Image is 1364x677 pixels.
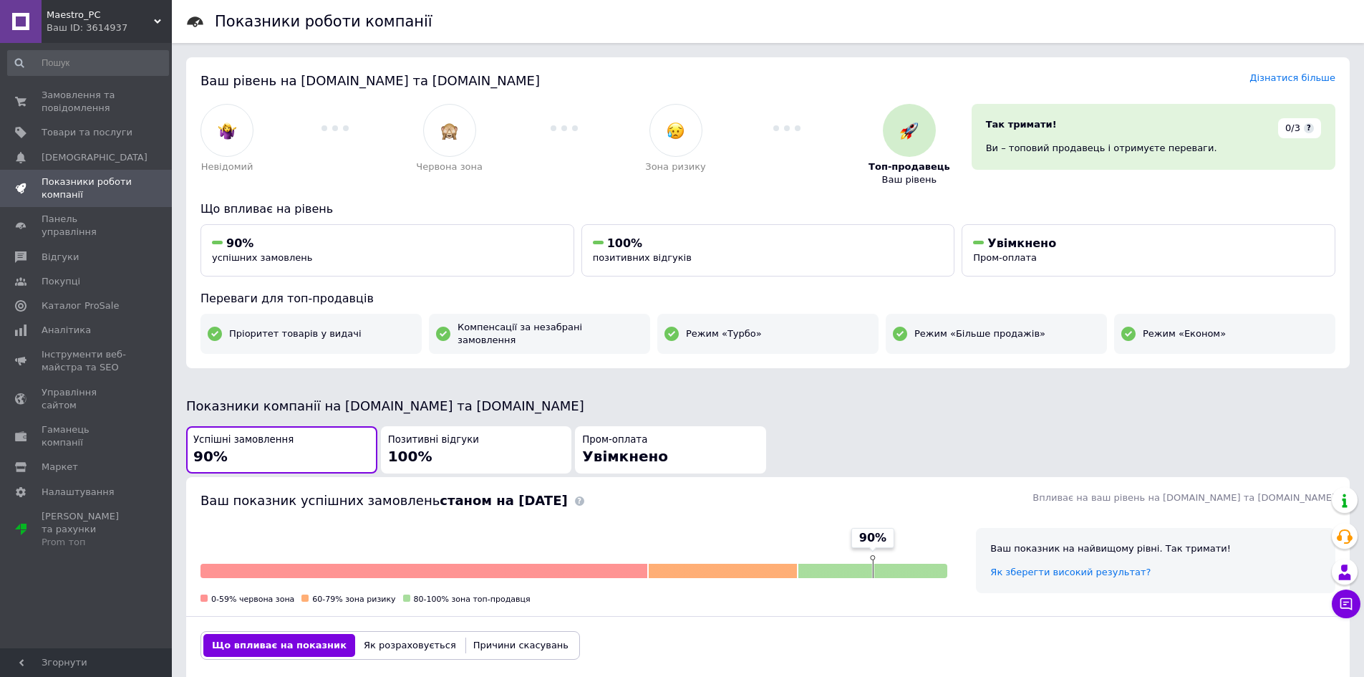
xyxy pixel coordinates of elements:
[42,536,132,549] div: Prom топ
[1249,72,1335,83] a: Дізнатися більше
[200,73,540,88] span: Ваш рівень на [DOMAIN_NAME] та [DOMAIN_NAME]
[986,119,1057,130] span: Так тримати!
[440,122,458,140] img: :see_no_evil:
[593,252,692,263] span: позитивних відгуків
[667,122,685,140] img: :disappointed_relieved:
[1304,123,1314,133] span: ?
[42,275,80,288] span: Покупці
[42,324,91,337] span: Аналітика
[215,13,432,30] h1: Показники роботи компанії
[42,299,119,312] span: Каталог ProSale
[869,160,950,173] span: Топ-продавець
[987,236,1056,250] span: Увімкнено
[42,486,115,499] span: Налаштування
[388,433,479,447] span: Позитивні відгуки
[581,224,955,277] button: 100%позитивних відгуків
[211,595,294,604] span: 0-59% червона зона
[42,176,132,201] span: Показники роботи компанії
[465,634,577,657] button: Причини скасувань
[990,542,1321,555] div: Ваш показник на найвищому рівні. Так тримати!
[582,448,668,465] span: Увімкнено
[973,252,1037,263] span: Пром-оплата
[1278,118,1321,138] div: 0/3
[914,327,1045,340] span: Режим «Більше продажів»
[575,426,766,474] button: Пром-оплатаУвімкнено
[193,448,228,465] span: 90%
[42,386,132,412] span: Управління сайтом
[882,173,937,186] span: Ваш рівень
[1032,492,1335,503] span: Впливає на ваш рівень на [DOMAIN_NAME] та [DOMAIN_NAME]
[607,236,642,250] span: 100%
[42,126,132,139] span: Товари та послуги
[203,634,355,657] button: Що впливає на показник
[440,493,567,508] b: станом на [DATE]
[42,251,79,264] span: Відгуки
[458,321,643,347] span: Компенсації за незабрані замовлення
[582,433,647,447] span: Пром-оплата
[42,213,132,239] span: Панель управління
[42,89,132,115] span: Замовлення та повідомлення
[42,461,78,474] span: Маркет
[1332,590,1360,618] button: Чат з покупцем
[201,160,253,173] span: Невідомий
[900,122,918,140] img: :rocket:
[859,530,886,546] span: 90%
[47,9,154,21] span: Maestro_PC
[218,122,236,140] img: :woman-shrugging:
[200,224,574,277] button: 90%успішних замовлень
[47,21,172,34] div: Ваш ID: 3614937
[212,252,312,263] span: успішних замовлень
[229,327,362,340] span: Пріоритет товарів у видачі
[1143,327,1226,340] span: Режим «Економ»
[645,160,706,173] span: Зона ризику
[7,50,169,76] input: Пошук
[226,236,253,250] span: 90%
[414,595,531,604] span: 80-100% зона топ-продавця
[990,567,1151,577] a: Як зберегти високий результат?
[42,151,147,164] span: [DEMOGRAPHIC_DATA]
[686,327,762,340] span: Режим «Турбо»
[355,634,465,657] button: Як розраховується
[200,202,333,216] span: Що впливає на рівень
[962,224,1335,277] button: УвімкненоПром-оплата
[186,398,584,413] span: Показники компанії на [DOMAIN_NAME] та [DOMAIN_NAME]
[193,433,294,447] span: Успішні замовлення
[200,493,568,508] span: Ваш показник успішних замовлень
[986,142,1321,155] div: Ви – топовий продавець і отримуєте переваги.
[186,426,377,474] button: Успішні замовлення90%
[42,348,132,374] span: Інструменти веб-майстра та SEO
[388,448,432,465] span: 100%
[200,292,374,305] span: Переваги для топ-продавців
[381,426,572,474] button: Позитивні відгуки100%
[416,160,483,173] span: Червона зона
[312,595,395,604] span: 60-79% зона ризику
[42,423,132,449] span: Гаманець компанії
[42,510,132,549] span: [PERSON_NAME] та рахунки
